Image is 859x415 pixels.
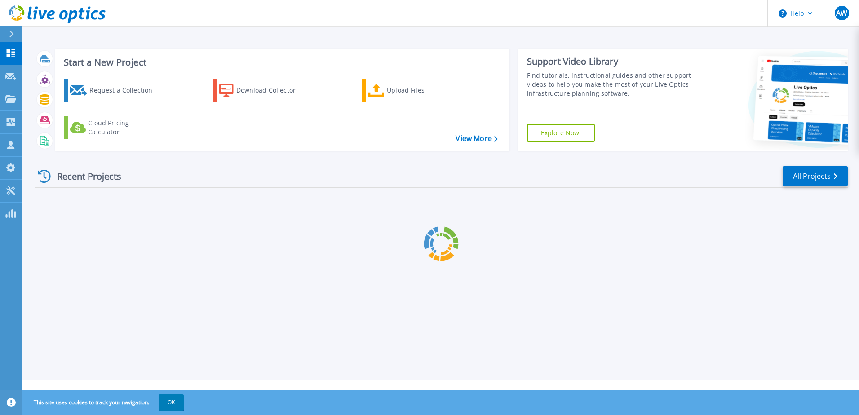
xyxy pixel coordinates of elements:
[89,81,161,99] div: Request a Collection
[35,165,133,187] div: Recent Projects
[159,394,184,411] button: OK
[362,79,462,102] a: Upload Files
[64,116,164,139] a: Cloud Pricing Calculator
[213,79,313,102] a: Download Collector
[527,71,695,98] div: Find tutorials, instructional guides and other support videos to help you make the most of your L...
[88,119,160,137] div: Cloud Pricing Calculator
[783,166,848,186] a: All Projects
[25,394,184,411] span: This site uses cookies to track your navigation.
[64,57,497,67] h3: Start a New Project
[236,81,308,99] div: Download Collector
[836,9,847,17] span: AW
[387,81,459,99] div: Upload Files
[527,56,695,67] div: Support Video Library
[456,134,497,143] a: View More
[64,79,164,102] a: Request a Collection
[527,124,595,142] a: Explore Now!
